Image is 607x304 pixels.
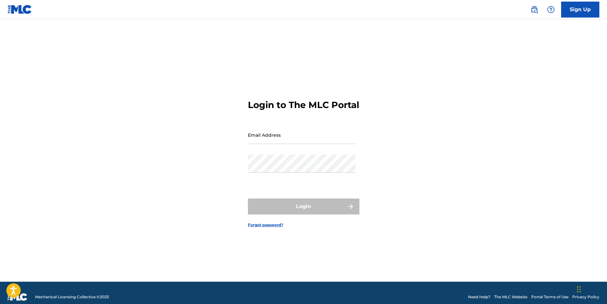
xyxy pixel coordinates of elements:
a: Sign Up [561,2,599,18]
div: Help [545,3,557,16]
a: The MLC Website [494,294,527,300]
a: Public Search [528,3,541,16]
div: Drag [577,280,581,299]
span: Mechanical Licensing Collective © 2025 [35,294,109,300]
a: Portal Terms of Use [531,294,568,300]
img: MLC Logo [8,5,32,14]
img: logo [8,293,27,301]
iframe: Chat Widget [575,273,607,304]
img: search [531,6,538,13]
a: Forgot password? [248,222,283,228]
a: Privacy Policy [572,294,599,300]
a: Need Help? [468,294,490,300]
h3: Login to The MLC Portal [248,99,359,111]
img: help [547,6,555,13]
